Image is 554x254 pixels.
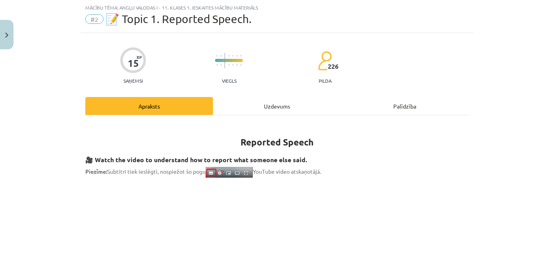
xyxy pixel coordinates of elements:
strong: 🎥 Watch the video to understand how to report what someone else said. [85,155,307,164]
p: Viegls [222,78,237,83]
img: icon-short-line-57e1e144782c952c97e751825c79c345078a6d821885a25fce030b3d8c18986b.svg [233,55,233,57]
span: 📝 Topic 1. Reported Speech. [106,12,252,25]
img: icon-short-line-57e1e144782c952c97e751825c79c345078a6d821885a25fce030b3d8c18986b.svg [229,55,229,57]
strong: Piezīme: [85,168,107,175]
img: icon-short-line-57e1e144782c952c97e751825c79c345078a6d821885a25fce030b3d8c18986b.svg [217,55,217,57]
div: Uzdevums [213,97,341,115]
img: icon-short-line-57e1e144782c952c97e751825c79c345078a6d821885a25fce030b3d8c18986b.svg [229,64,229,66]
img: icon-short-line-57e1e144782c952c97e751825c79c345078a6d821885a25fce030b3d8c18986b.svg [221,55,221,57]
img: icon-long-line-d9ea69661e0d244f92f715978eff75569469978d946b2353a9bb055b3ed8787d.svg [225,53,225,68]
p: Saņemsi [120,78,146,83]
div: Mācību tēma: Angļu valodas i - 11. klases 1. ieskaites mācību materiāls [85,5,469,10]
strong: Reported Speech [240,136,314,148]
span: 226 [328,63,339,70]
p: pilda [319,78,331,83]
div: 15 [128,58,139,69]
div: Palīdzība [341,97,469,115]
img: students-c634bb4e5e11cddfef0936a35e636f08e4e9abd3cc4e673bd6f9a4125e45ecb1.svg [318,51,332,71]
img: icon-short-line-57e1e144782c952c97e751825c79c345078a6d821885a25fce030b3d8c18986b.svg [233,64,233,66]
img: icon-short-line-57e1e144782c952c97e751825c79c345078a6d821885a25fce030b3d8c18986b.svg [221,64,221,66]
div: Apraksts [85,97,213,115]
span: XP [137,55,142,59]
img: icon-short-line-57e1e144782c952c97e751825c79c345078a6d821885a25fce030b3d8c18986b.svg [217,64,217,66]
span: Subtitri tiek ieslēgti, nospiežot šo pogu YouTube video atskaņotājā. [85,168,321,175]
img: icon-close-lesson-0947bae3869378f0d4975bcd49f059093ad1ed9edebbc8119c70593378902aed.svg [5,33,8,38]
span: #2 [85,14,104,24]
